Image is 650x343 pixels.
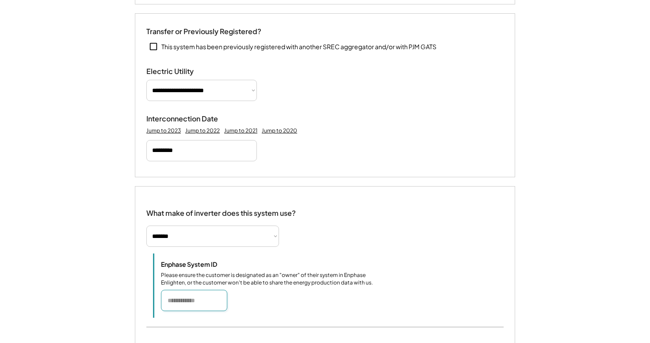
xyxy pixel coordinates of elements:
div: Jump to 2023 [146,127,181,134]
div: Jump to 2021 [224,127,257,134]
div: Jump to 2022 [185,127,220,134]
div: What make of inverter does this system use? [146,200,296,220]
div: Interconnection Date [146,114,235,124]
div: Electric Utility [146,67,235,76]
div: This system has been previously registered with another SREC aggregator and/or with PJM GATS [161,43,436,51]
div: Transfer or Previously Registered? [146,27,261,36]
div: Enphase System ID [161,260,249,268]
div: Please ensure the customer is designated as an "owner" of their system in Enphase Enlighten, or t... [161,272,382,287]
div: Jump to 2020 [262,127,297,134]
